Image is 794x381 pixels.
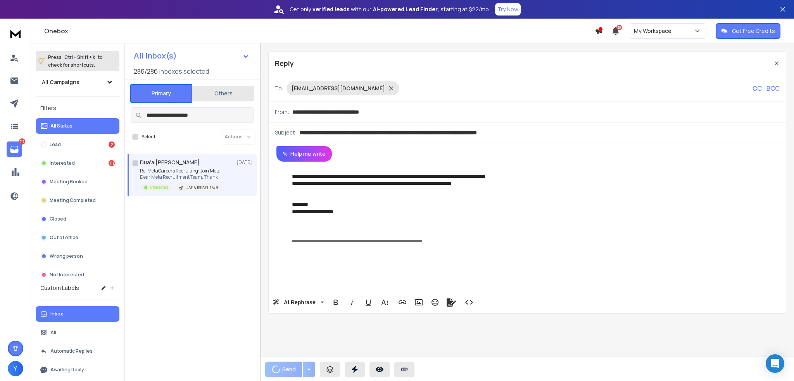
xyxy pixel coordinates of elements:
span: AI Rephrase [282,299,317,306]
p: All Status [50,123,72,129]
button: All Status [36,118,119,134]
p: Meeting Completed [50,197,96,203]
h1: Onebox [44,26,595,36]
button: Bold (Ctrl+B) [328,295,343,310]
button: Insert Link (Ctrl+K) [395,295,410,310]
p: Re: MetaCareers Recruiting: Join Meta [140,168,223,174]
h1: All Inbox(s) [134,52,177,60]
p: Get only with our starting at $22/mo [290,5,489,13]
button: Meeting Completed [36,193,119,208]
button: Get Free Credits [716,23,780,39]
p: To: [275,84,283,92]
button: More Text [377,295,392,310]
button: Italic (Ctrl+I) [345,295,359,310]
p: UAE & ISRAEL 16/9 [185,185,218,191]
p: From: [275,108,289,116]
button: Y [8,361,23,376]
strong: verified leads [312,5,349,13]
p: Out of office [50,234,78,241]
p: All [50,329,56,336]
button: Not Interested [36,267,119,283]
button: Automatic Replies [36,343,119,359]
button: Signature [444,295,459,310]
button: Inbox [36,306,119,322]
p: Automatic Replies [50,348,93,354]
p: Closed [50,216,66,222]
button: Closed [36,211,119,227]
button: Code View [462,295,476,310]
h3: Inboxes selected [159,67,209,76]
div: Open Intercom Messenger [766,354,784,373]
button: All Inbox(s) [128,48,255,64]
p: Subject: [275,129,297,136]
strong: AI-powered Lead Finder, [373,5,439,13]
p: Inbox [50,311,63,317]
p: Interested [150,184,168,190]
p: Meeting Booked [50,179,88,185]
div: 111 [109,160,115,166]
span: Ctrl + Shift + k [63,53,96,62]
button: Emoticons [428,295,442,310]
h3: Custom Labels [40,284,79,292]
p: Dear Meta Recruitment Team, Thank [140,174,223,180]
button: Primary [130,84,192,103]
h1: All Campaigns [42,78,79,86]
button: Awaiting Reply [36,362,119,378]
button: AI Rephrase [271,295,325,310]
h1: Dua'a [PERSON_NAME] [140,159,200,166]
img: logo [8,26,23,41]
p: Interested [50,160,75,166]
p: CC [753,84,762,93]
p: 113 [19,138,25,145]
span: 50 [616,25,622,30]
p: Wrong person [50,253,83,259]
button: Lead2 [36,137,119,152]
p: Try Now [497,5,518,13]
button: Try Now [495,3,521,16]
button: Meeting Booked [36,174,119,190]
button: Wrong person [36,248,119,264]
span: 286 / 286 [134,67,158,76]
p: Reply [275,58,294,69]
p: Lead [50,141,61,148]
p: [EMAIL_ADDRESS][DOMAIN_NAME] [292,84,385,92]
button: All Campaigns [36,74,119,90]
p: Get Free Credits [732,27,775,35]
label: Select [142,134,155,140]
button: Out of office [36,230,119,245]
button: Interested111 [36,155,119,171]
button: Others [192,85,254,102]
p: [DATE] [236,159,254,166]
p: Awaiting Reply [50,367,84,373]
h3: Filters [36,103,119,114]
button: Insert Image (Ctrl+P) [411,295,426,310]
p: Not Interested [50,272,84,278]
button: Help me write [276,146,332,162]
div: 2 [109,141,115,148]
a: 113 [7,141,22,157]
p: BCC [766,84,780,93]
button: All [36,325,119,340]
p: Press to check for shortcuts. [48,53,103,69]
p: My Workspace [634,27,675,35]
